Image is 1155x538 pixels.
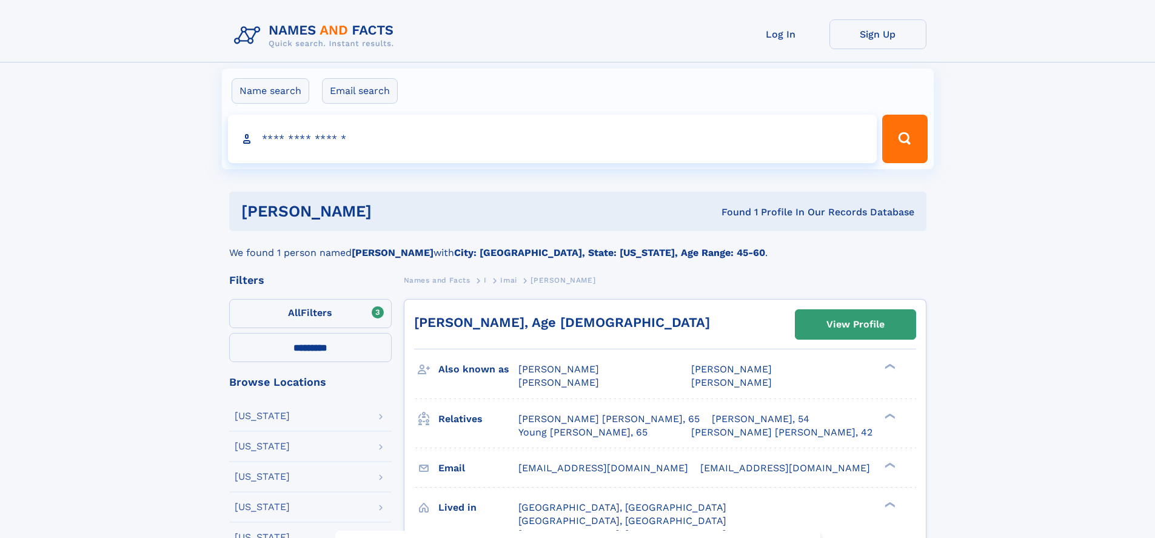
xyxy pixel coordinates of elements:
[228,115,877,163] input: search input
[882,363,896,371] div: ❯
[235,472,290,482] div: [US_STATE]
[229,377,392,388] div: Browse Locations
[700,462,870,474] span: [EMAIL_ADDRESS][DOMAIN_NAME]
[518,462,688,474] span: [EMAIL_ADDRESS][DOMAIN_NAME]
[691,426,872,439] a: [PERSON_NAME] [PERSON_NAME], 42
[518,515,726,526] span: [GEOGRAPHIC_DATA], [GEOGRAPHIC_DATA]
[454,247,765,258] b: City: [GEOGRAPHIC_DATA], State: [US_STATE], Age Range: 45-60
[322,78,398,104] label: Email search
[414,315,710,330] a: [PERSON_NAME], Age [DEMOGRAPHIC_DATA]
[691,377,772,388] span: [PERSON_NAME]
[546,206,914,219] div: Found 1 Profile In Our Records Database
[691,363,772,375] span: [PERSON_NAME]
[235,411,290,421] div: [US_STATE]
[229,231,926,260] div: We found 1 person named with .
[288,307,301,318] span: All
[232,78,309,104] label: Name search
[235,442,290,451] div: [US_STATE]
[518,377,599,388] span: [PERSON_NAME]
[404,272,470,287] a: Names and Facts
[229,275,392,286] div: Filters
[826,311,885,338] div: View Profile
[229,19,404,52] img: Logo Names and Facts
[438,359,518,380] h3: Also known as
[712,412,809,426] a: [PERSON_NAME], 54
[518,412,700,426] a: [PERSON_NAME] [PERSON_NAME], 65
[795,310,916,339] a: View Profile
[732,19,829,49] a: Log In
[484,272,487,287] a: I
[882,412,896,420] div: ❯
[438,458,518,479] h3: Email
[438,409,518,429] h3: Relatives
[500,276,517,284] span: Imai
[829,19,926,49] a: Sign Up
[518,426,648,439] a: Young [PERSON_NAME], 65
[500,272,517,287] a: Imai
[882,461,896,469] div: ❯
[882,500,896,508] div: ❯
[352,247,434,258] b: [PERSON_NAME]
[241,204,547,219] h1: [PERSON_NAME]
[229,299,392,328] label: Filters
[518,502,726,513] span: [GEOGRAPHIC_DATA], [GEOGRAPHIC_DATA]
[518,363,599,375] span: [PERSON_NAME]
[882,115,927,163] button: Search Button
[531,276,595,284] span: [PERSON_NAME]
[484,276,487,284] span: I
[235,502,290,512] div: [US_STATE]
[438,497,518,518] h3: Lived in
